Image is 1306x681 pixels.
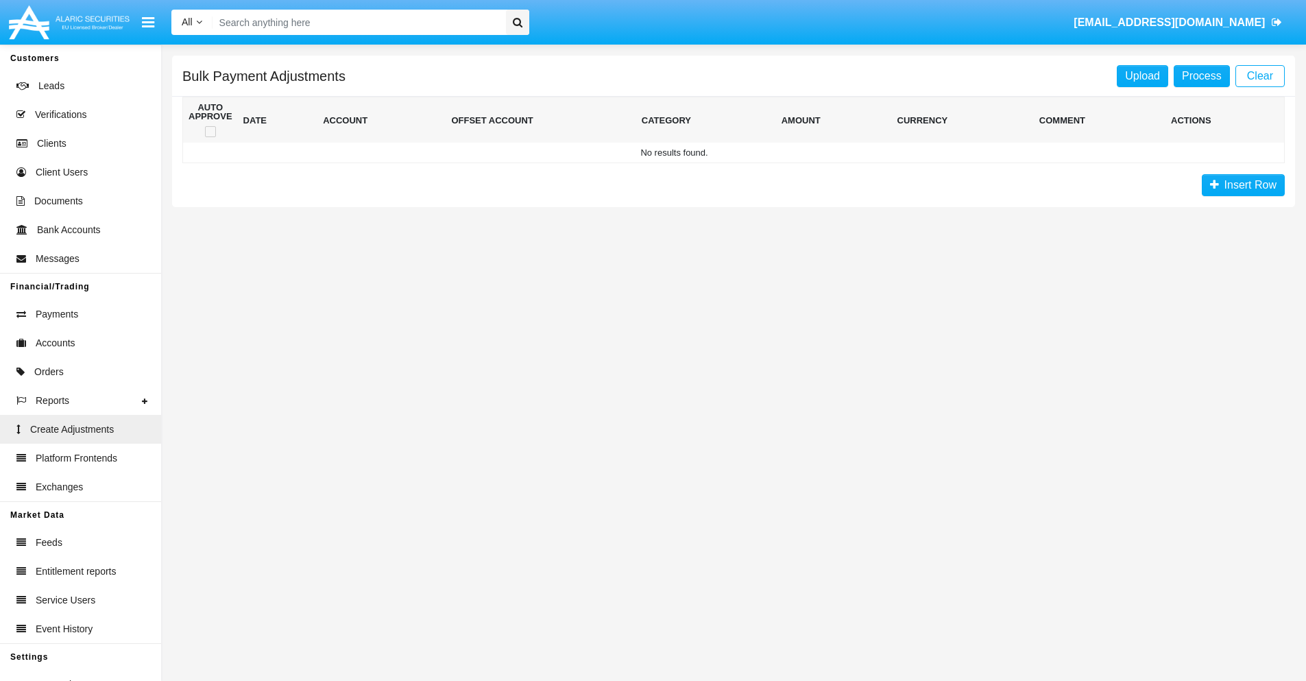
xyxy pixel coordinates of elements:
a: All [171,15,213,29]
th: CATEGORY [636,97,776,143]
span: Payments [36,307,78,322]
th: OFFSET ACCOUNT [446,97,636,143]
span: Platform Frontends [36,451,117,466]
label: Upload [1117,65,1168,87]
span: Bank Accounts [37,223,101,237]
a: Clear [1235,65,1285,87]
span: All [182,16,193,27]
a: [EMAIL_ADDRESS][DOMAIN_NAME] [1067,3,1289,42]
span: Accounts [36,336,75,350]
th: COMMENT [1034,97,1165,143]
th: CURRENCY [892,97,1034,143]
span: Reports [36,394,69,408]
span: [EMAIL_ADDRESS][DOMAIN_NAME] [1074,16,1265,28]
span: Exchanges [36,480,83,494]
th: DATE [238,97,318,143]
a: Process [1174,65,1230,87]
span: Client Users [36,165,88,180]
th: ACTIONS [1165,97,1284,143]
span: Entitlement reports [36,564,117,579]
img: Logo image [7,2,132,43]
span: Messages [36,252,80,266]
h5: Bulk Payment Adjustments [182,71,346,82]
span: Documents [34,194,83,208]
th: ACCOUNT [317,97,446,143]
td: No results found. [183,143,1166,163]
input: Search [213,10,501,35]
span: Leads [38,79,64,93]
span: Create Adjustments [30,422,114,437]
span: Clients [37,136,66,151]
p: AUTO APPROVE [189,103,232,121]
span: Event History [36,622,93,636]
span: Verifications [35,108,86,122]
th: AMOUNT [776,97,892,143]
span: Feeds [36,536,62,550]
span: Service Users [36,593,95,608]
span: Orders [34,365,64,379]
span: Insert Row [1219,179,1277,191]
